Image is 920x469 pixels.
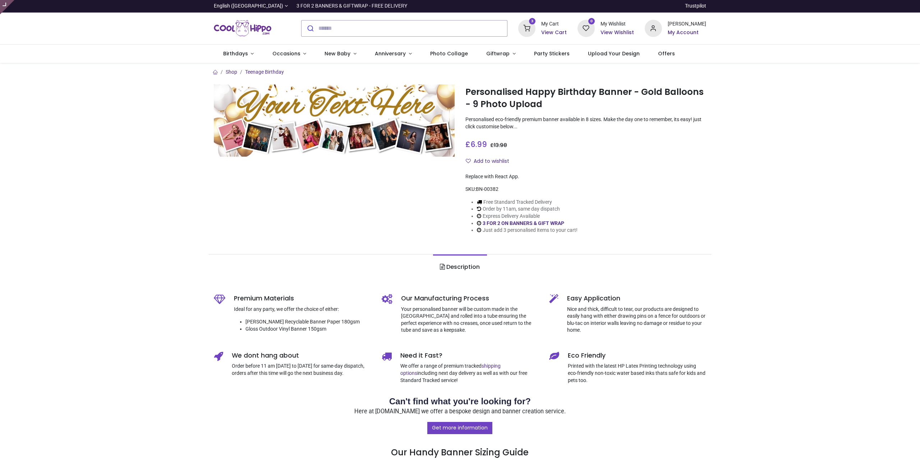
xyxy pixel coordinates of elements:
[568,351,706,360] h5: Eco Friendly
[232,351,371,360] h5: We dont hang about
[494,142,507,149] span: 13.98
[541,20,567,28] div: My Cart
[430,50,468,57] span: Photo Collage
[365,45,421,63] a: Anniversary
[234,306,371,313] p: Ideal for any party, we offer the choice of either:
[232,363,371,377] p: Order before 11 am [DATE] to [DATE] for same-day dispatch, orders after this time will go the nex...
[476,186,498,192] span: BN-00382
[465,116,706,130] p: Personalised eco-friendly premium banner available in 8 sizes. Make the day one to remember, its ...
[477,45,525,63] a: Giftwrap
[668,20,706,28] div: [PERSON_NAME]
[316,45,366,63] a: New Baby
[245,326,371,333] li: Gloss Outdoor Vinyl Banner 150gsm
[534,50,570,57] span: Party Stickers
[325,50,350,57] span: New Baby
[296,3,407,10] div: 3 FOR 2 BANNERS & GIFTWRAP - FREE DELIVERY
[245,318,371,326] li: [PERSON_NAME] Recyclable Banner Paper 180gsm
[568,363,706,384] p: Printed with the latest HP Latex Printing technology using eco-friendly non-toxic water based ink...
[477,199,578,206] li: Free Standard Tracked Delivery
[567,294,706,303] h5: Easy Application
[226,69,237,75] a: Shop
[685,3,706,10] a: Trustpilot
[375,50,406,57] span: Anniversary
[427,422,492,434] a: Get more information
[400,363,539,384] p: We offer a range of premium tracked including next day delivery as well as with our free Standard...
[486,50,510,57] span: Giftwrap
[214,45,263,63] a: Birthdays
[272,50,300,57] span: Occasions
[401,294,539,303] h5: Our Manufacturing Process
[214,3,288,10] a: English ([GEOGRAPHIC_DATA])
[668,29,706,36] a: My Account
[214,395,706,408] h2: Can't find what you're looking for?
[214,422,706,459] h3: Our Handy Banner Sizing Guide
[214,18,271,38] a: Logo of Cool Hippo
[263,45,316,63] a: Occasions
[541,29,567,36] a: View Cart
[588,50,640,57] span: Upload Your Design
[465,173,706,180] div: Replace with React App.
[483,220,564,226] a: 3 FOR 2 ON BANNERS & GIFT WRAP
[658,50,675,57] span: Offers
[477,227,578,234] li: Just add 3 personalised items to your cart!
[466,158,471,164] i: Add to wishlist
[214,18,271,38] img: Cool Hippo
[214,84,455,157] img: Personalised Happy Birthday Banner - Gold Balloons - 9 Photo Upload
[214,408,706,416] p: Here at [DOMAIN_NAME] we offer a bespoke design and banner creation service.
[567,306,706,334] p: Nice and thick, difficult to tear, our products are designed to easily hang with either drawing p...
[245,69,284,75] a: Teenage Birthday
[477,206,578,213] li: Order by 11am, same day dispatch
[601,20,634,28] div: My Wishlist
[465,86,706,111] h1: Personalised Happy Birthday Banner - Gold Balloons - 9 Photo Upload
[433,254,487,280] a: Description
[490,142,507,149] span: £
[465,139,487,150] span: £
[234,294,371,303] h5: Premium Materials
[470,139,487,150] span: 6.99
[477,213,578,220] li: Express Delivery Available
[465,155,515,167] button: Add to wishlistAdd to wishlist
[400,351,539,360] h5: Need it Fast?
[601,29,634,36] a: View Wishlist
[588,18,595,25] sup: 0
[223,50,248,57] span: Birthdays
[529,18,536,25] sup: 3
[401,306,539,334] p: Your personalised banner will be custom made in the [GEOGRAPHIC_DATA] and rolled into a tube ensu...
[578,25,595,31] a: 0
[302,20,318,36] button: Submit
[518,25,535,31] a: 3
[465,186,706,193] div: SKU:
